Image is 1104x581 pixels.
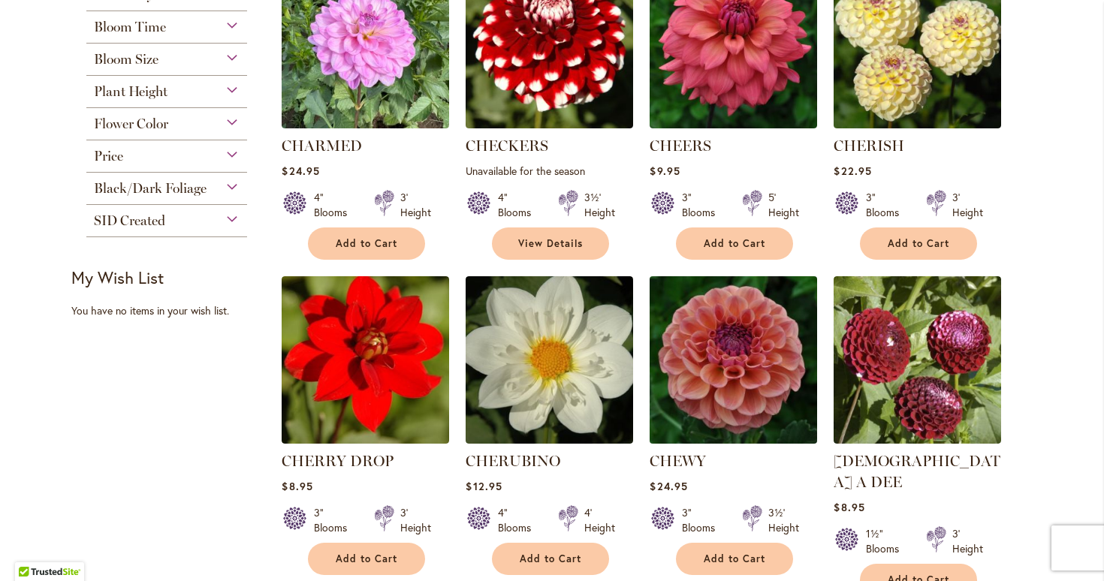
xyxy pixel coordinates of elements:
div: 3" Blooms [314,505,356,535]
div: 4" Blooms [498,190,540,220]
img: CHICK A DEE [834,276,1001,444]
div: 1½" Blooms [866,526,908,556]
a: CHERUBINO [466,432,633,447]
a: CHERISH [834,137,904,155]
span: Black/Dark Foliage [94,180,207,197]
span: $9.95 [650,164,680,178]
a: CHICK A DEE [834,432,1001,447]
a: CHEWY [650,452,706,470]
button: Add to Cart [492,543,609,575]
a: CHEWY [650,432,817,447]
div: 4' Height [584,505,615,535]
span: Plant Height [94,83,167,100]
div: 3' Height [952,526,983,556]
a: CHECKERS [466,117,633,131]
a: CHECKERS [466,137,548,155]
span: SID Created [94,212,165,229]
a: CHARMED [282,117,449,131]
button: Add to Cart [308,543,425,575]
div: 4" Blooms [498,505,540,535]
div: 5' Height [768,190,799,220]
img: CHERRY DROP [282,276,449,444]
span: $8.95 [834,500,864,514]
span: Price [94,148,123,164]
div: 3' Height [400,190,431,220]
iframe: Launch Accessibility Center [11,528,53,570]
a: CHEERS [650,137,711,155]
a: View Details [492,227,609,260]
img: CHEWY [646,272,822,448]
div: 3" Blooms [682,505,724,535]
span: Bloom Size [94,51,158,68]
span: Add to Cart [336,552,397,565]
a: CHEERS [650,117,817,131]
span: $12.95 [466,479,502,493]
div: 3½' Height [584,190,615,220]
span: Add to Cart [520,552,581,565]
strong: My Wish List [71,266,164,288]
div: 3½' Height [768,505,799,535]
span: Add to Cart [336,237,397,250]
a: [DEMOGRAPHIC_DATA] A DEE [834,452,1000,491]
span: Add to Cart [888,237,949,250]
div: 3' Height [400,505,431,535]
img: CHERUBINO [466,276,633,444]
span: Add to Cart [704,552,765,565]
span: $24.95 [650,479,687,493]
a: CHERISH [834,117,1001,131]
button: Add to Cart [676,227,793,260]
button: Add to Cart [676,543,793,575]
div: You have no items in your wish list. [71,303,272,318]
div: 3" Blooms [682,190,724,220]
span: $24.95 [282,164,319,178]
a: CHERRY DROP [282,452,394,470]
span: View Details [518,237,583,250]
div: 4" Blooms [314,190,356,220]
div: 3' Height [952,190,983,220]
span: Add to Cart [704,237,765,250]
a: CHARMED [282,137,362,155]
span: $22.95 [834,164,871,178]
div: 3" Blooms [866,190,908,220]
button: Add to Cart [308,227,425,260]
a: CHERRY DROP [282,432,449,447]
button: Add to Cart [860,227,977,260]
span: Flower Color [94,116,168,132]
span: $8.95 [282,479,312,493]
span: Bloom Time [94,19,166,35]
a: CHERUBINO [466,452,560,470]
p: Unavailable for the season [466,164,633,178]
